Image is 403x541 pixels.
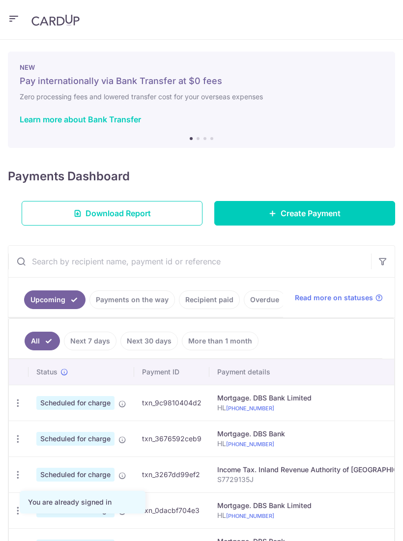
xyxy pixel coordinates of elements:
[20,114,141,124] a: Learn more about Bank Transfer
[134,421,209,456] td: txn_3676592ceb9
[295,293,373,303] span: Read more on statuses
[89,290,175,309] a: Payments on the way
[36,367,58,377] span: Status
[36,432,115,446] span: Scheduled for charge
[226,405,274,412] a: [PHONE_NUMBER]
[281,207,341,219] span: Create Payment
[20,63,383,71] p: NEW
[20,91,383,103] h6: Zero processing fees and lowered transfer cost for your overseas expenses
[244,290,286,309] a: Overdue
[295,293,383,303] a: Read more on statuses
[182,332,259,350] a: More than 1 month
[134,385,209,421] td: txn_9c9810404d2
[22,201,202,226] a: Download Report
[214,201,395,226] a: Create Payment
[36,396,115,410] span: Scheduled for charge
[20,75,383,87] h5: Pay internationally via Bank Transfer at $0 fees
[134,359,209,385] th: Payment ID
[226,513,274,519] a: [PHONE_NUMBER]
[179,290,240,309] a: Recipient paid
[86,207,151,219] span: Download Report
[8,246,371,277] input: Search by recipient name, payment id or reference
[36,468,115,482] span: Scheduled for charge
[226,441,274,448] a: [PHONE_NUMBER]
[134,456,209,492] td: txn_3267dd99ef2
[64,332,116,350] a: Next 7 days
[134,492,209,528] td: txn_0dacbf704e3
[28,497,137,507] div: You are already signed in
[8,168,130,185] h4: Payments Dashboard
[120,332,178,350] a: Next 30 days
[25,332,60,350] a: All
[31,14,80,26] img: CardUp
[24,290,86,309] a: Upcoming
